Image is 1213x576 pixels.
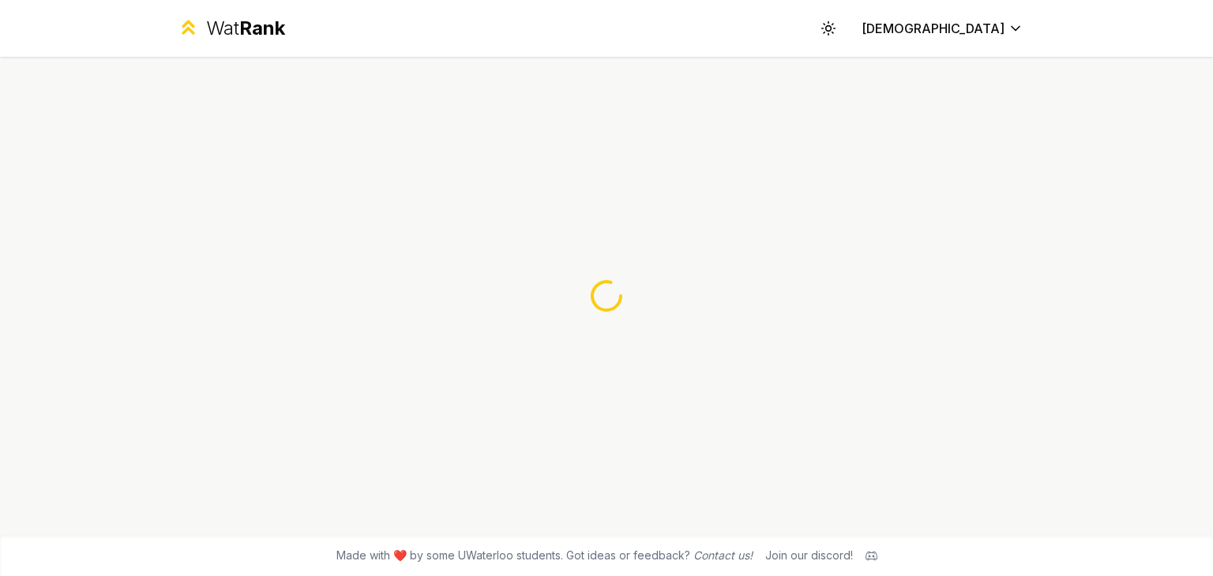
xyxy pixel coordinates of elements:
button: [DEMOGRAPHIC_DATA] [849,14,1036,43]
a: Contact us! [693,548,753,562]
div: Wat [206,16,285,41]
span: [DEMOGRAPHIC_DATA] [862,19,1005,38]
div: Join our discord! [765,548,853,563]
span: Rank [239,17,285,39]
a: WatRank [177,16,285,41]
span: Made with ❤️ by some UWaterloo students. Got ideas or feedback? [336,548,753,563]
